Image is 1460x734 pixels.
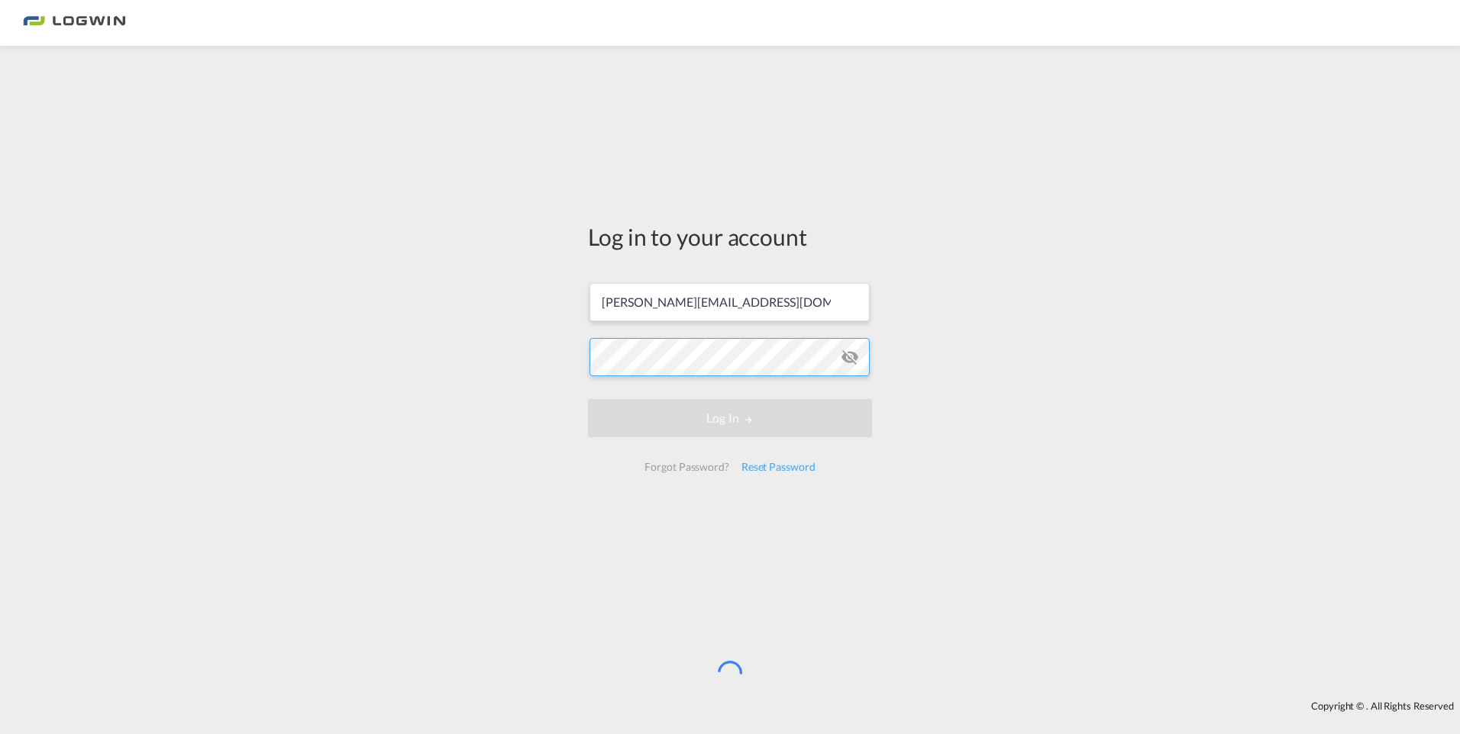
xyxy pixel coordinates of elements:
md-icon: icon-eye-off [841,348,859,366]
input: Enter email/phone number [589,283,870,321]
div: Reset Password [735,453,822,481]
button: LOGIN [588,399,872,437]
img: bc73a0e0d8c111efacd525e4c8ad7d32.png [23,6,126,40]
div: Log in to your account [588,221,872,253]
div: Forgot Password? [638,453,735,481]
